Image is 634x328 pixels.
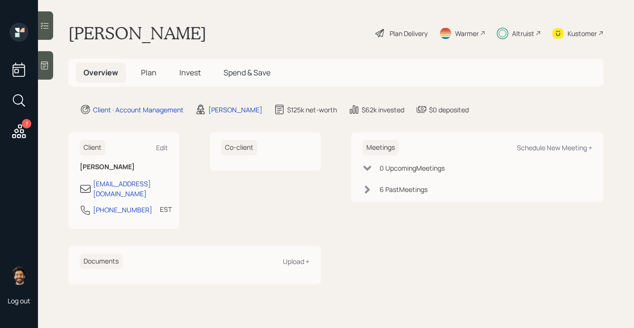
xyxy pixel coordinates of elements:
[22,119,31,128] div: 7
[283,257,309,266] div: Upload +
[208,105,262,115] div: [PERSON_NAME]
[287,105,337,115] div: $125k net-worth
[455,28,479,38] div: Warmer
[429,105,469,115] div: $0 deposited
[160,204,172,214] div: EST
[80,254,122,269] h6: Documents
[68,23,206,44] h1: [PERSON_NAME]
[80,140,105,155] h6: Client
[517,143,592,152] div: Schedule New Meeting +
[80,163,168,171] h6: [PERSON_NAME]
[156,143,168,152] div: Edit
[179,67,201,78] span: Invest
[380,184,428,194] div: 6 Past Meeting s
[224,67,270,78] span: Spend & Save
[380,163,445,173] div: 0 Upcoming Meeting s
[390,28,428,38] div: Plan Delivery
[512,28,534,38] div: Altruist
[8,296,30,305] div: Log out
[93,205,152,215] div: [PHONE_NUMBER]
[141,67,157,78] span: Plan
[221,140,257,155] h6: Co-client
[363,140,399,155] h6: Meetings
[362,105,404,115] div: $62k invested
[93,179,168,199] div: [EMAIL_ADDRESS][DOMAIN_NAME]
[84,67,118,78] span: Overview
[568,28,597,38] div: Kustomer
[9,266,28,285] img: eric-schwartz-headshot.png
[93,105,184,115] div: Client · Account Management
